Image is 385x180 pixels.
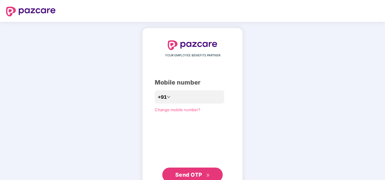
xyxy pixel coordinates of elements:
img: logo [168,40,217,50]
img: logo [6,7,56,16]
span: double-right [206,173,210,177]
a: Change mobile number? [155,107,200,112]
span: +91 [158,93,167,101]
div: Mobile number [155,78,230,87]
span: Send OTP [175,172,202,178]
span: down [167,95,170,99]
span: YOUR EMPLOYEE BENEFITS PARTNER [165,53,220,58]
